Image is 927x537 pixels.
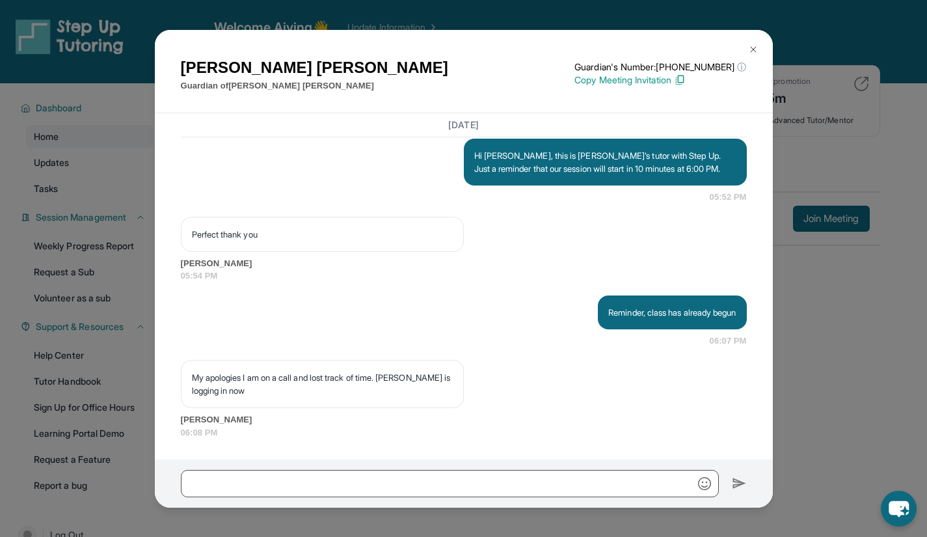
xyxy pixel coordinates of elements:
span: [PERSON_NAME] [181,257,747,270]
img: Send icon [732,476,747,491]
p: Reminder, class has already begun [608,306,736,319]
span: 05:54 PM [181,269,747,282]
h1: [PERSON_NAME] [PERSON_NAME] [181,56,448,79]
h3: [DATE] [181,118,747,131]
p: Guardian of [PERSON_NAME] [PERSON_NAME] [181,79,448,92]
img: Close Icon [748,44,759,55]
p: Copy Meeting Invitation [574,74,746,87]
p: Perfect thank you [192,228,453,241]
p: Guardian's Number: [PHONE_NUMBER] [574,61,746,74]
span: 06:07 PM [710,335,747,348]
button: chat-button [881,491,917,527]
img: Copy Icon [674,74,686,86]
p: My apologies I am on a call and lost track of time. [PERSON_NAME] is logging in now [192,371,453,397]
span: 06:08 PM [181,426,747,439]
p: Hi [PERSON_NAME], this is [PERSON_NAME]’s tutor with Step Up. Just a reminder that our session wi... [474,149,736,175]
span: ⓘ [737,61,746,74]
span: 05:52 PM [710,191,747,204]
img: Emoji [698,477,711,490]
span: [PERSON_NAME] [181,413,747,426]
